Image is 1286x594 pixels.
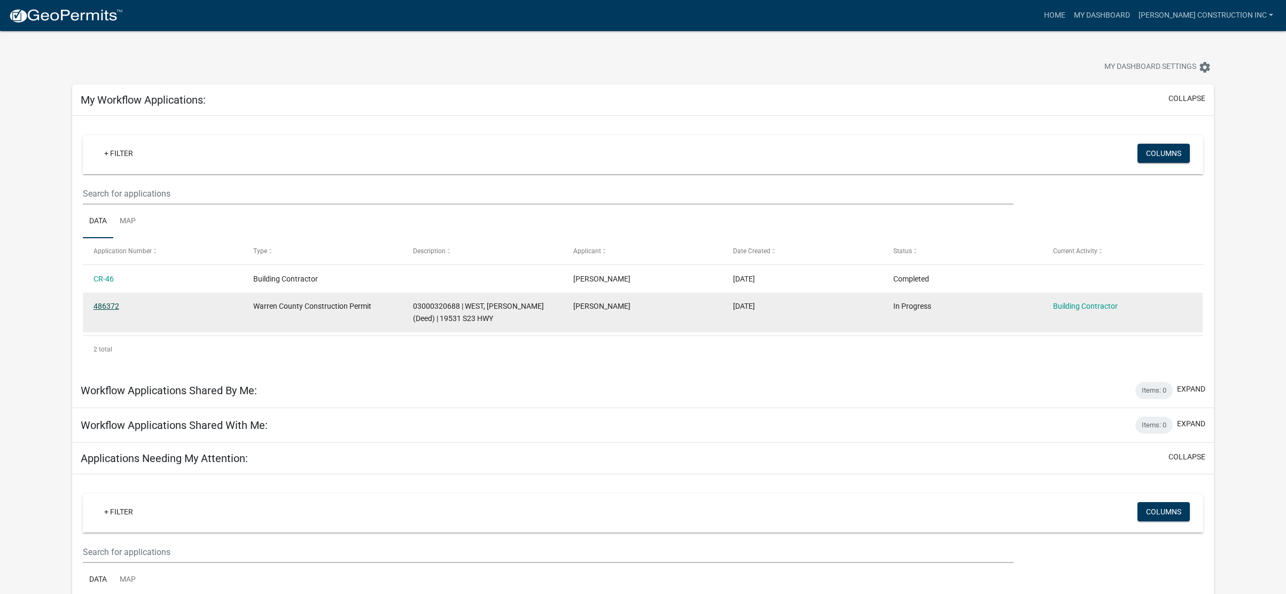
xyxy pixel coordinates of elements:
[93,275,114,283] a: CR-46
[1168,451,1205,463] button: collapse
[1135,382,1173,399] div: Items: 0
[93,302,119,310] a: 486372
[1137,502,1190,521] button: Columns
[243,238,403,264] datatable-header-cell: Type
[403,238,563,264] datatable-header-cell: Description
[1137,144,1190,163] button: Columns
[93,247,152,255] span: Application Number
[1134,5,1277,26] a: [PERSON_NAME] Construction Inc
[563,238,723,264] datatable-header-cell: Applicant
[81,419,268,432] h5: Workflow Applications Shared With Me:
[72,116,1213,373] div: collapse
[1096,57,1220,77] button: My Dashboard Settingssettings
[83,336,1203,363] div: 2 total
[1053,302,1118,310] a: Building Contractor
[883,238,1042,264] datatable-header-cell: Status
[1177,384,1205,395] button: expand
[893,302,931,310] span: In Progress
[253,275,318,283] span: Building Contractor
[83,205,113,239] a: Data
[1070,5,1134,26] a: My Dashboard
[113,205,142,239] a: Map
[413,247,446,255] span: Description
[733,275,755,283] span: 10/01/2025
[253,247,267,255] span: Type
[723,238,883,264] datatable-header-cell: Date Created
[83,183,1014,205] input: Search for applications
[1168,93,1205,104] button: collapse
[733,302,755,310] span: 10/01/2025
[413,302,544,323] span: 03000320688 | WEST, RYAN TYREL (Deed) | 19531 S23 HWY
[81,452,248,465] h5: Applications Needing My Attention:
[1040,5,1070,26] a: Home
[96,502,142,521] a: + Filter
[893,247,912,255] span: Status
[1053,247,1097,255] span: Current Activity
[1043,238,1203,264] datatable-header-cell: Current Activity
[573,275,630,283] span: Trent Albee
[573,302,630,310] span: Trent Albee
[1198,61,1211,74] i: settings
[96,144,142,163] a: + Filter
[81,384,257,397] h5: Workflow Applications Shared By Me:
[83,238,243,264] datatable-header-cell: Application Number
[83,541,1014,563] input: Search for applications
[573,247,601,255] span: Applicant
[893,275,929,283] span: Completed
[253,302,371,310] span: Warren County Construction Permit
[1177,418,1205,429] button: expand
[733,247,770,255] span: Date Created
[81,93,206,106] h5: My Workflow Applications:
[1104,61,1196,74] span: My Dashboard Settings
[1135,417,1173,434] div: Items: 0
